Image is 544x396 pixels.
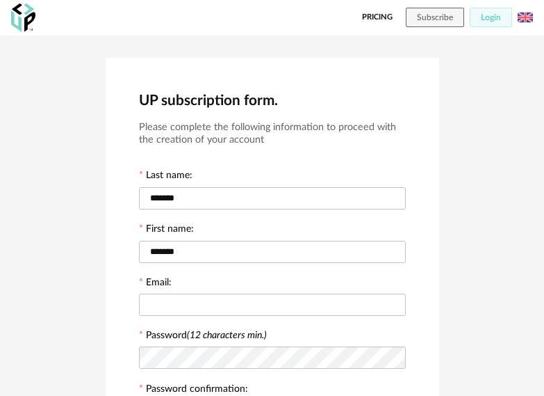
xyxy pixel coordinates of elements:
i: (12 characters min.) [187,331,267,340]
label: Password [146,331,267,340]
button: Subscribe [406,8,464,27]
label: Email: [139,278,172,290]
img: OXP [11,3,35,32]
label: First name: [139,224,194,237]
h2: UP subscription form. [139,91,406,110]
span: Subscribe [417,13,453,22]
button: Login [470,8,512,27]
label: Last name: [139,171,192,183]
h3: Please complete the following information to proceed with the creation of your account [139,121,406,147]
img: us [518,10,533,25]
span: Login [481,13,501,22]
a: Pricing [362,8,393,27]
